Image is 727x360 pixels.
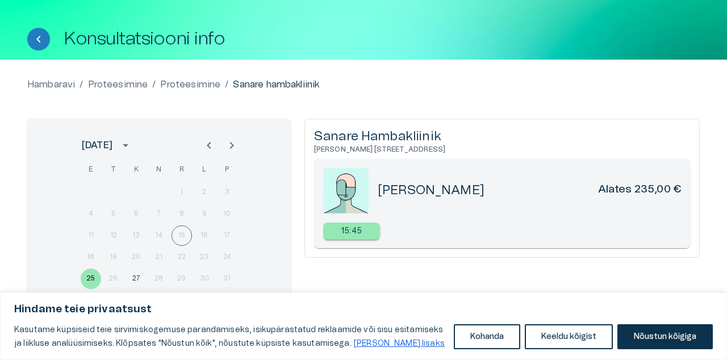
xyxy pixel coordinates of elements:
[220,134,243,157] button: Next month
[353,339,445,348] a: Loe lisaks
[103,158,124,181] span: teisipäev
[323,223,380,240] div: 15:45
[14,323,445,350] p: Kasutame küpsiseid teie sirvimiskogemuse parandamiseks, isikupärastatud reklaamide või sisu esita...
[80,78,83,91] p: /
[88,78,148,91] a: Proteesimine
[617,324,713,349] button: Nõustun kõigiga
[172,158,192,181] span: reede
[323,168,369,214] img: doctorPlaceholder-c7454151.jpeg
[64,29,225,49] h1: Konsultatsiooni info
[160,78,220,91] a: Proteesimine
[126,158,147,181] span: kolmapäev
[82,139,112,152] div: [DATE]
[194,158,215,181] span: laupäev
[598,182,681,199] h6: Alates 235,00 €
[27,28,50,51] button: Tagasi
[314,145,690,154] h6: [PERSON_NAME] [STREET_ADDRESS]
[378,182,484,199] h5: [PERSON_NAME]
[233,78,319,91] p: Sanare hambakliinik
[14,303,713,316] p: Hindame teie privaatsust
[323,223,380,240] a: Select new timeslot for rescheduling
[27,78,75,91] a: Hambaravi
[81,269,101,289] button: 25
[149,158,169,181] span: neljapäev
[341,225,362,237] p: 15:45
[217,158,237,181] span: pühapäev
[152,78,156,91] p: /
[116,136,135,155] button: calendar view is open, switch to year view
[525,324,613,349] button: Keeldu kõigist
[81,158,101,181] span: esmaspäev
[314,128,690,145] h5: Sanare Hambakliinik
[58,9,75,18] span: Help
[225,78,228,91] p: /
[454,324,520,349] button: Kohanda
[126,269,147,289] button: 27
